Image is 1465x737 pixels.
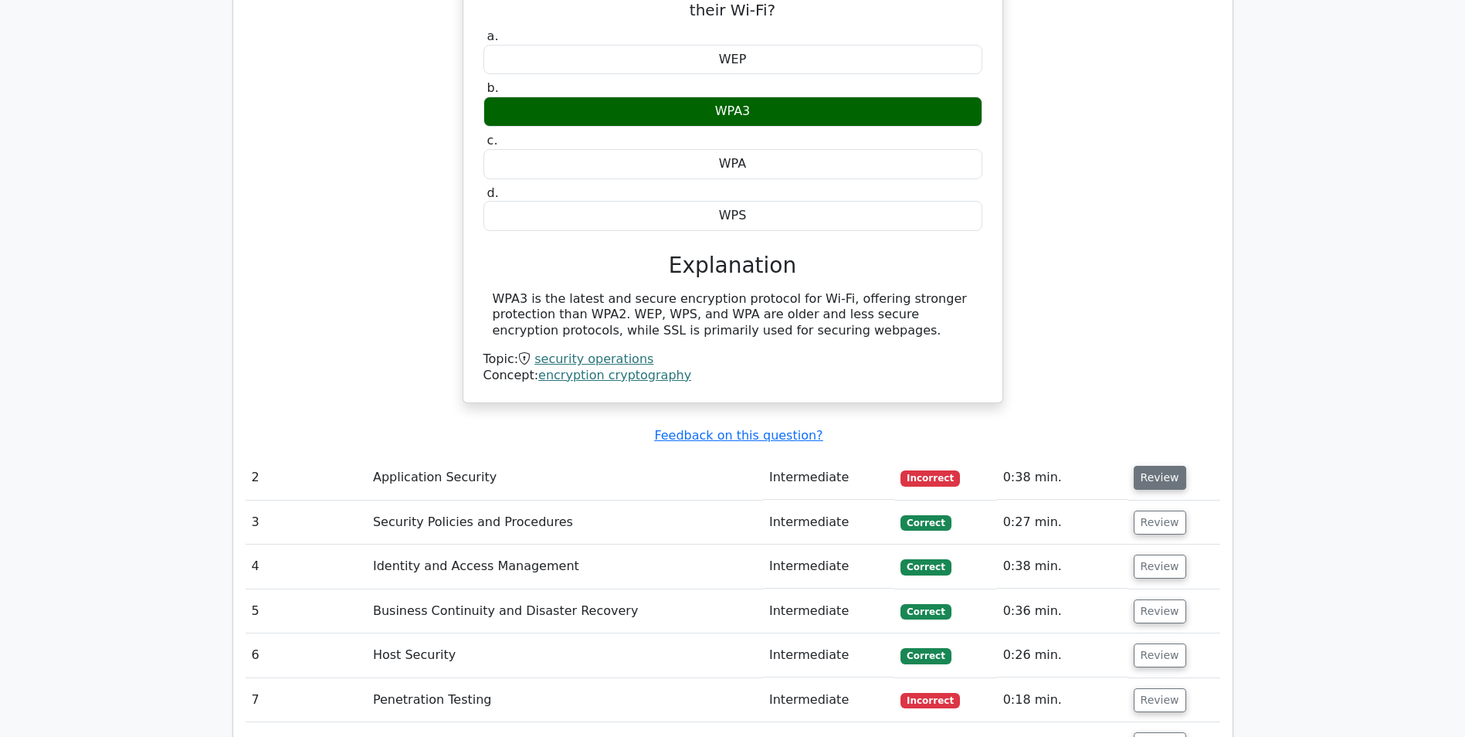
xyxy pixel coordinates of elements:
[654,428,822,443] a: Feedback on this question?
[900,693,960,708] span: Incorrect
[493,253,973,279] h3: Explanation
[246,678,367,722] td: 7
[763,678,894,722] td: Intermediate
[367,501,763,545] td: Security Policies and Procedures
[900,648,951,664] span: Correct
[487,185,499,200] span: d.
[1134,555,1186,579] button: Review
[483,368,982,384] div: Concept:
[246,545,367,589] td: 4
[483,201,982,231] div: WPS
[763,545,894,589] td: Intermediate
[997,678,1128,722] td: 0:18 min.
[487,133,498,148] span: c.
[367,545,763,589] td: Identity and Access Management
[900,604,951,620] span: Correct
[246,501,367,545] td: 3
[900,515,951,531] span: Correct
[246,633,367,678] td: 6
[367,678,763,722] td: Penetration Testing
[367,456,763,500] td: Application Security
[538,368,691,382] a: encryption cryptography
[483,45,982,75] div: WEP
[367,633,763,678] td: Host Security
[997,589,1128,633] td: 0:36 min.
[487,80,499,95] span: b.
[763,589,894,633] td: Intermediate
[997,501,1128,545] td: 0:27 min.
[997,633,1128,678] td: 0:26 min.
[900,470,960,486] span: Incorrect
[763,456,894,500] td: Intermediate
[1134,688,1186,712] button: Review
[1134,511,1186,535] button: Review
[997,456,1128,500] td: 0:38 min.
[1134,466,1186,490] button: Review
[763,633,894,678] td: Intermediate
[763,501,894,545] td: Intermediate
[900,559,951,575] span: Correct
[493,291,973,339] div: WPA3 is the latest and secure encryption protocol for Wi-Fi, offering stronger protection than WP...
[997,545,1128,589] td: 0:38 min.
[483,149,982,179] div: WPA
[483,352,982,368] div: Topic:
[1134,644,1186,667] button: Review
[1134,599,1186,623] button: Review
[487,29,499,43] span: a.
[534,352,653,366] a: security operations
[483,97,982,127] div: WPA3
[367,589,763,633] td: Business Continuity and Disaster Recovery
[246,456,367,500] td: 2
[246,589,367,633] td: 5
